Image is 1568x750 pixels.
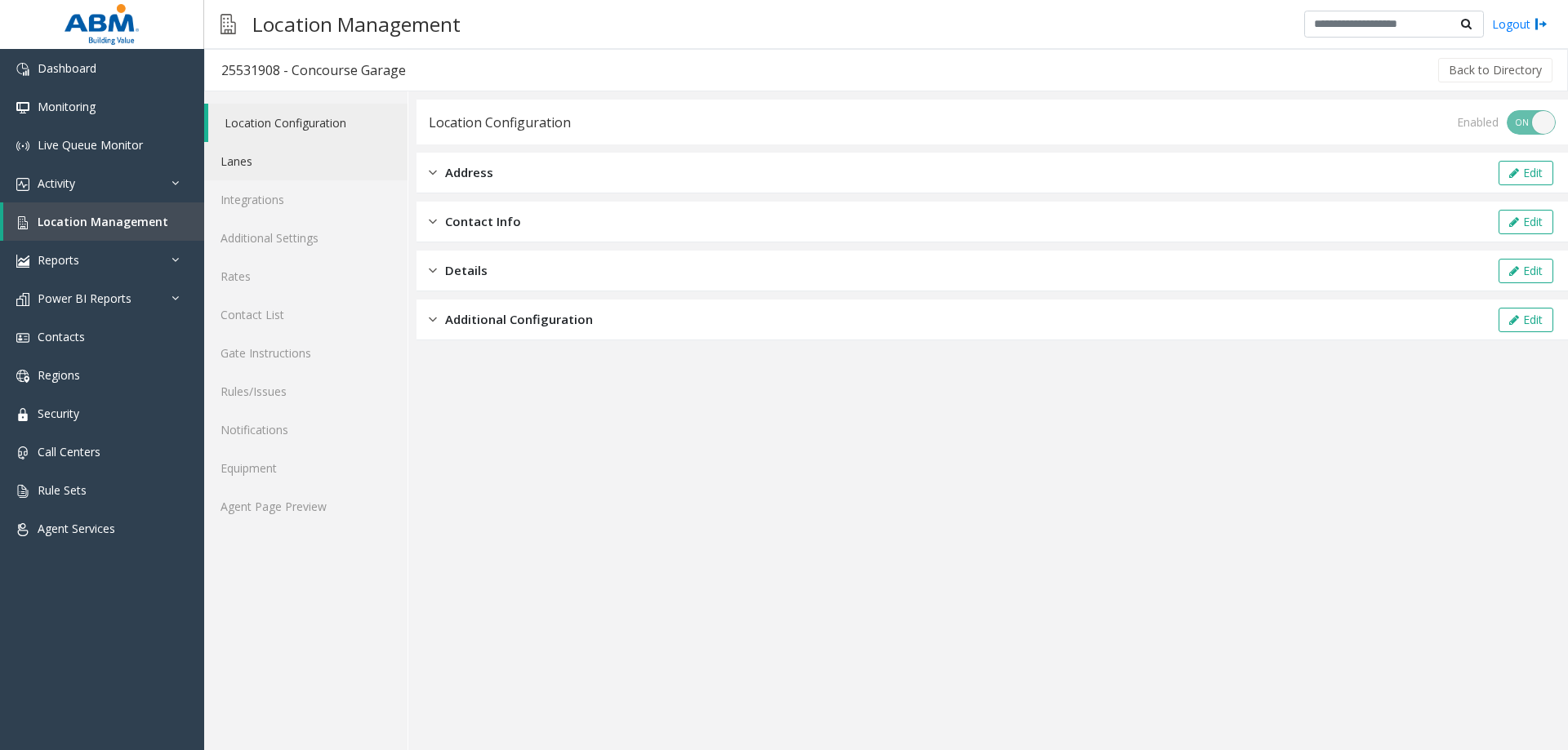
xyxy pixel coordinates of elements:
[220,4,236,44] img: pageIcon
[1499,259,1553,283] button: Edit
[16,370,29,383] img: 'icon'
[16,255,29,268] img: 'icon'
[16,178,29,191] img: 'icon'
[38,291,131,306] span: Power BI Reports
[38,99,96,114] span: Monitoring
[16,63,29,76] img: 'icon'
[221,60,406,81] div: 25531908 - Concourse Garage
[1492,16,1548,33] a: Logout
[16,101,29,114] img: 'icon'
[38,137,143,153] span: Live Queue Monitor
[445,163,493,182] span: Address
[38,521,115,536] span: Agent Services
[445,261,488,280] span: Details
[204,295,408,334] a: Contact List
[445,212,521,231] span: Contact Info
[1438,58,1552,82] button: Back to Directory
[204,449,408,487] a: Equipment
[38,175,75,191] span: Activity
[1499,210,1553,234] button: Edit
[38,367,80,383] span: Regions
[16,446,29,459] img: 'icon'
[16,331,29,344] img: 'icon'
[208,104,408,142] a: Location Configuration
[204,180,408,219] a: Integrations
[429,212,437,231] img: closed
[38,60,96,76] span: Dashboard
[38,252,79,268] span: Reports
[16,485,29,498] img: 'icon'
[1499,161,1553,185] button: Edit
[204,219,408,257] a: Additional Settings
[445,310,593,329] span: Additional Configuration
[429,112,571,133] div: Location Configuration
[1457,113,1499,131] div: Enabled
[429,163,437,182] img: closed
[38,329,85,344] span: Contacts
[1535,16,1548,33] img: logout
[204,257,408,295] a: Rates
[204,334,408,372] a: Gate Instructions
[16,523,29,536] img: 'icon'
[38,444,100,459] span: Call Centers
[429,310,437,329] img: closed
[204,411,408,449] a: Notifications
[38,406,79,421] span: Security
[38,214,168,229] span: Location Management
[244,4,469,44] h3: Location Management
[3,202,204,241] a: Location Management
[204,372,408,411] a: Rules/Issues
[16,293,29,306] img: 'icon'
[38,482,87,498] span: Rule Sets
[1499,308,1553,332] button: Edit
[16,216,29,229] img: 'icon'
[204,142,408,180] a: Lanes
[204,487,408,526] a: Agent Page Preview
[429,261,437,280] img: closed
[16,140,29,153] img: 'icon'
[16,408,29,421] img: 'icon'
